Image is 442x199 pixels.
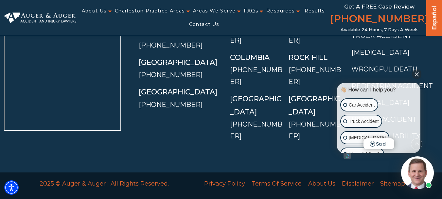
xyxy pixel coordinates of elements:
[351,49,409,56] a: [MEDICAL_DATA]
[289,120,341,140] a: [PHONE_NUMBER]
[4,12,76,24] img: Auger & Auger Accident and Injury Lawyers Logo
[289,25,341,44] a: [PHONE_NUMBER]
[4,180,19,195] div: Accessibility Menu
[230,53,270,62] a: Columbia
[230,66,282,86] a: [PHONE_NUMBER]
[230,120,282,140] a: [PHONE_NUMBER]
[266,4,295,18] a: Resources
[139,88,217,96] a: [GEOGRAPHIC_DATA]
[139,58,217,67] a: [GEOGRAPHIC_DATA]
[248,177,305,190] a: Terms Of Service
[363,138,394,149] span: Scroll
[341,27,418,32] span: Available 24 Hours, 7 Days a Week
[344,3,415,10] span: Get a FREE Case Review
[344,153,351,159] a: Open intaker chat
[349,134,386,142] p: [MEDICAL_DATA]
[330,11,428,27] a: [PHONE_NUMBER]
[351,65,417,73] a: Wrongful Death
[401,156,434,189] img: Intaker widget Avatar
[349,150,380,158] p: Wrongful Death
[289,66,341,86] a: [PHONE_NUMBER]
[139,101,203,109] a: [PHONE_NUMBER]
[244,4,258,18] a: FAQs
[189,18,219,31] a: Contact Us
[412,70,421,79] button: Close Intaker Chat Widget
[230,25,282,44] a: [PHONE_NUMBER]
[193,4,236,18] a: Areas We Serve
[289,94,340,116] a: [GEOGRAPHIC_DATA]
[25,178,184,189] p: 2025 © Auger & Auger | All Rights Reserved.
[349,101,375,109] p: Car Accident
[230,94,282,116] a: [GEOGRAPHIC_DATA]
[305,177,339,190] a: About Us
[115,4,185,18] a: Charleston Practice Areas
[139,41,203,49] a: [PHONE_NUMBER]
[349,117,379,126] p: Truck Accident
[201,177,248,190] a: Privacy Policy
[305,4,325,18] a: Results
[339,177,377,190] a: Disclaimer
[139,71,203,79] a: [PHONE_NUMBER]
[339,86,419,93] div: 👋🏼 How can I help you?
[289,53,327,62] a: Rock Hill
[82,4,107,18] a: About Us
